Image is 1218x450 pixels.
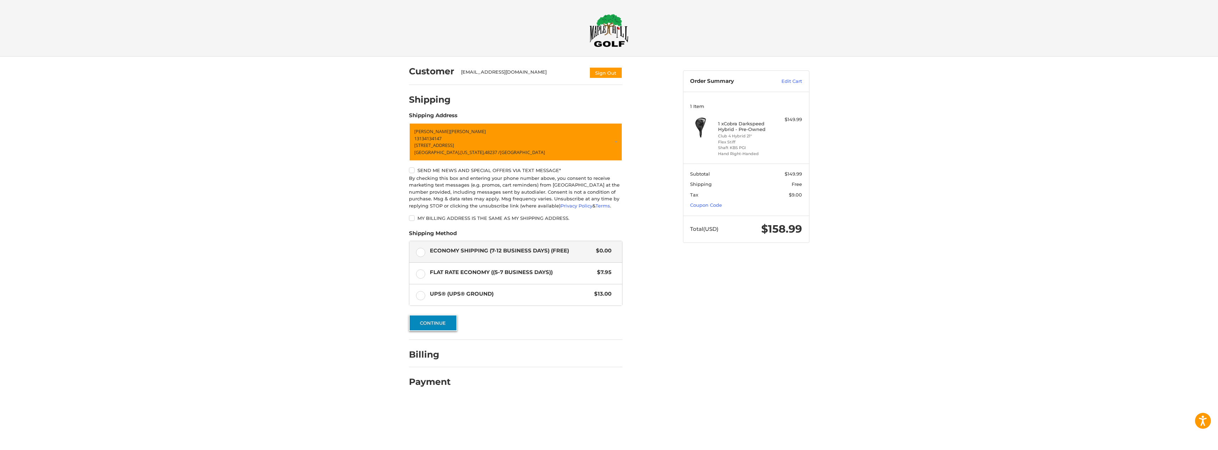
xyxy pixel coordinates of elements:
[589,67,622,79] button: Sign Out
[594,268,612,277] span: $7.95
[430,268,594,277] span: Flat Rate Economy ((5-7 Business Days))
[409,167,622,173] label: Send me news and special offers via text message*
[591,290,612,298] span: $13.00
[500,149,545,155] span: [GEOGRAPHIC_DATA]
[409,66,454,77] h2: Customer
[450,128,486,135] span: [PERSON_NAME]
[690,202,722,208] a: Coupon Code
[409,229,457,241] legend: Shipping Method
[485,149,500,155] span: 48237 /
[690,226,718,232] span: Total (USD)
[409,349,450,360] h2: Billing
[718,145,772,151] li: Shaft KBS PGI
[718,139,772,145] li: Flex Stiff
[409,112,457,123] legend: Shipping Address
[596,203,610,209] a: Terms
[774,116,802,123] div: $149.99
[590,14,628,47] img: Maple Hill Golf
[718,151,772,157] li: Hand Right-Handed
[409,123,622,161] a: Enter or select a different address
[409,315,457,331] button: Continue
[690,192,698,198] span: Tax
[409,175,622,210] div: By checking this box and entering your phone number above, you consent to receive marketing text ...
[460,149,485,155] span: [US_STATE],
[430,290,591,298] span: UPS® (UPS® Ground)
[785,171,802,177] span: $149.99
[690,171,710,177] span: Subtotal
[761,222,802,235] span: $158.99
[414,128,450,135] span: [PERSON_NAME]
[414,135,442,142] span: 13134134147
[718,121,772,132] h4: 1 x Cobra Darkspeed Hybrid - Pre-Owned
[690,103,802,109] h3: 1 Item
[461,69,582,79] div: [EMAIL_ADDRESS][DOMAIN_NAME]
[409,376,451,387] h2: Payment
[690,78,766,85] h3: Order Summary
[430,247,593,255] span: Economy Shipping (7-12 Business Days) (Free)
[560,203,592,209] a: Privacy Policy
[718,133,772,139] li: Club 4 Hybrid 21°
[789,192,802,198] span: $9.00
[690,181,712,187] span: Shipping
[792,181,802,187] span: Free
[414,149,460,155] span: [GEOGRAPHIC_DATA],
[409,215,622,221] label: My billing address is the same as my shipping address.
[409,94,451,105] h2: Shipping
[414,142,454,148] span: [STREET_ADDRESS]
[766,78,802,85] a: Edit Cart
[593,247,612,255] span: $0.00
